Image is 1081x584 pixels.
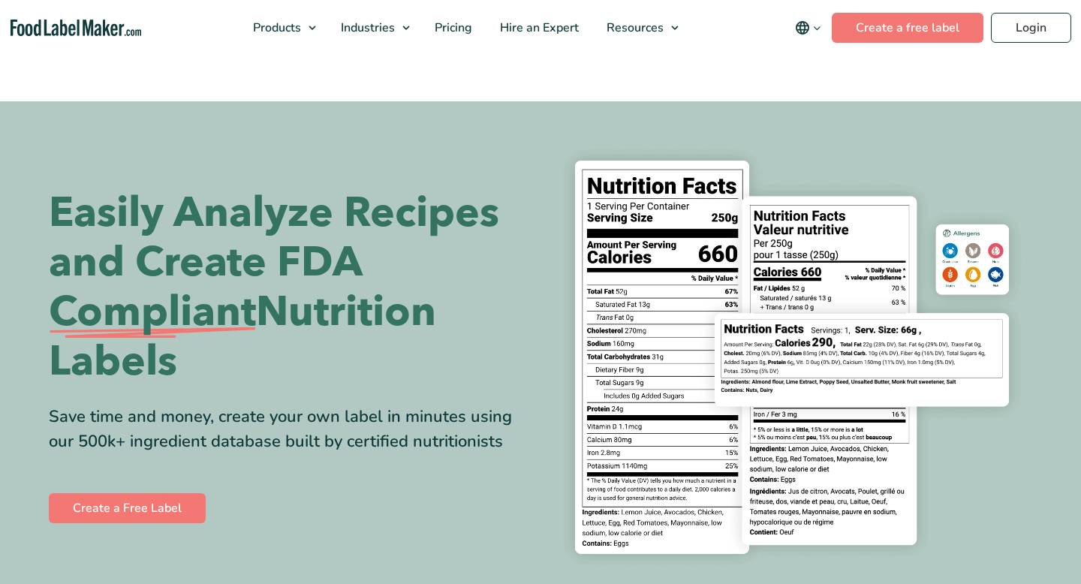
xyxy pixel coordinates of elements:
[832,13,983,43] a: Create a free label
[49,405,529,454] div: Save time and money, create your own label in minutes using our 500k+ ingredient database built b...
[336,20,396,36] span: Industries
[49,188,529,387] h1: Easily Analyze Recipes and Create FDA Nutrition Labels
[49,493,206,523] a: Create a Free Label
[602,20,665,36] span: Resources
[49,287,256,337] span: Compliant
[430,20,474,36] span: Pricing
[248,20,303,36] span: Products
[495,20,580,36] span: Hire an Expert
[991,13,1071,43] a: Login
